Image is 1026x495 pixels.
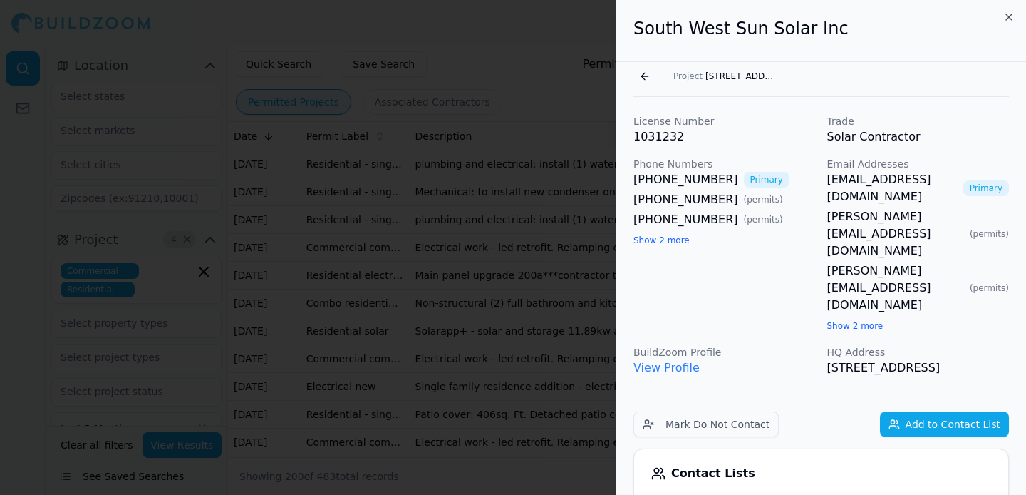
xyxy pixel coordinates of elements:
[633,128,816,146] p: 1031232
[633,345,816,359] p: BuildZoom Profile
[673,71,703,82] span: Project
[744,194,783,205] span: ( permits )
[827,320,883,332] button: Show 2 more
[633,412,779,437] button: Mark Do Not Contact
[633,114,816,128] p: License Number
[744,172,789,188] span: Primary
[665,66,785,86] button: Project[STREET_ADDRESS]
[827,345,1010,359] p: HQ Address
[827,359,1010,377] p: [STREET_ADDRESS]
[705,71,777,82] span: [STREET_ADDRESS]
[633,17,1009,40] h2: South West Sun Solar Inc
[633,191,738,208] a: [PHONE_NUMBER]
[827,114,1010,128] p: Trade
[744,214,783,225] span: ( permits )
[963,180,1009,196] span: Primary
[827,208,964,260] a: [PERSON_NAME][EMAIL_ADDRESS][DOMAIN_NAME]
[827,128,1010,146] p: Solar Contractor
[633,361,700,374] a: View Profile
[970,228,1009,240] span: ( permits )
[827,157,1010,171] p: Email Addresses
[633,235,690,246] button: Show 2 more
[827,262,964,314] a: [PERSON_NAME][EMAIL_ADDRESS][DOMAIN_NAME]
[970,282,1009,294] span: ( permits )
[651,466,991,481] div: Contact Lists
[827,171,958,205] a: [EMAIL_ADDRESS][DOMAIN_NAME]
[633,211,738,228] a: [PHONE_NUMBER]
[880,412,1009,437] button: Add to Contact List
[633,157,816,171] p: Phone Numbers
[633,171,738,188] a: [PHONE_NUMBER]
